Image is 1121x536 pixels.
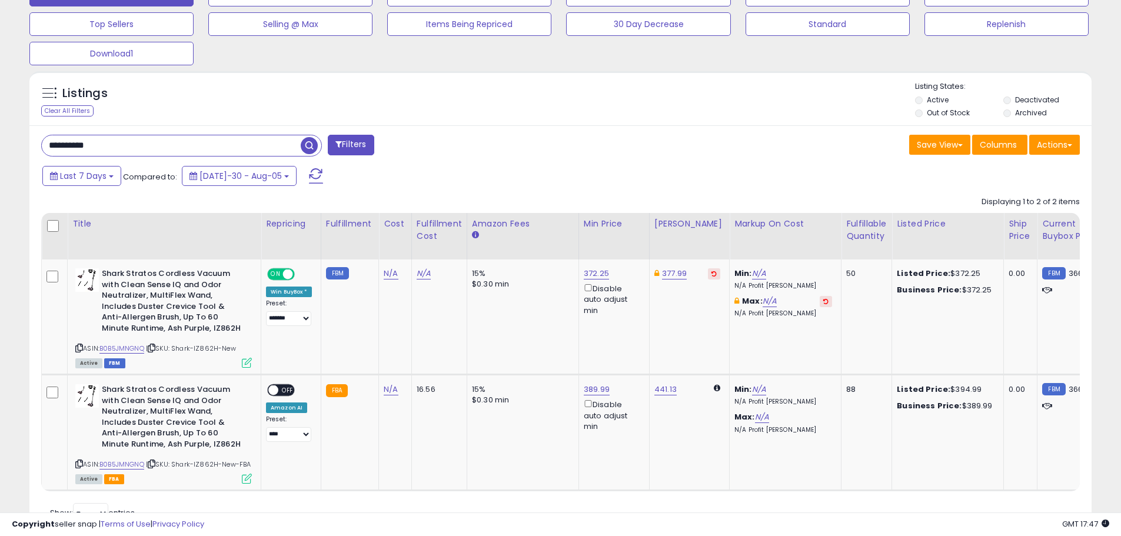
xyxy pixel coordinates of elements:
[42,166,121,186] button: Last 7 Days
[75,474,102,484] span: All listings currently available for purchase on Amazon
[654,218,724,230] div: [PERSON_NAME]
[268,269,283,279] span: ON
[472,395,570,405] div: $0.30 min
[734,282,832,290] p: N/A Profit [PERSON_NAME]
[41,105,94,116] div: Clear All Filters
[584,282,640,316] div: Disable auto adjust min
[927,95,949,105] label: Active
[1069,384,1083,395] span: 366
[472,218,574,230] div: Amazon Fees
[12,519,204,530] div: seller snap | |
[62,85,108,102] h5: Listings
[734,384,752,395] b: Min:
[763,295,777,307] a: N/A
[99,460,144,470] a: B0B5JMNGNQ
[915,81,1092,92] p: Listing States:
[584,398,640,432] div: Disable auto adjust min
[1042,218,1103,242] div: Current Buybox Price
[654,384,677,395] a: 441.13
[1069,268,1083,279] span: 366
[266,218,316,230] div: Repricing
[266,299,312,326] div: Preset:
[566,12,730,36] button: 30 Day Decrease
[102,384,245,452] b: Shark Stratos Cordless Vacuum with Clean Sense IQ and Odor Neutralizer, MultiFlex Wand, Includes ...
[293,269,312,279] span: OFF
[326,267,349,279] small: FBM
[146,460,251,469] span: | SKU: Shark-IZ862H-New-FBA
[29,42,194,65] button: Download1
[924,12,1089,36] button: Replenish
[584,218,644,230] div: Min Price
[897,218,999,230] div: Listed Price
[742,295,763,307] b: Max:
[897,268,950,279] b: Listed Price:
[1015,95,1059,105] label: Deactivated
[1062,518,1109,530] span: 2025-08-14 17:47 GMT
[266,287,312,297] div: Win BuyBox *
[1015,108,1047,118] label: Archived
[1029,135,1080,155] button: Actions
[846,268,883,279] div: 50
[278,385,297,395] span: OFF
[897,400,962,411] b: Business Price:
[472,268,570,279] div: 15%
[99,344,144,354] a: B0B5JMNGNQ
[72,218,256,230] div: Title
[584,384,610,395] a: 389.99
[734,268,752,279] b: Min:
[12,518,55,530] strong: Copyright
[326,218,374,230] div: Fulfillment
[60,170,107,182] span: Last 7 Days
[734,426,832,434] p: N/A Profit [PERSON_NAME]
[1009,268,1028,279] div: 0.00
[472,384,570,395] div: 15%
[927,108,970,118] label: Out of Stock
[104,358,125,368] span: FBM
[384,384,398,395] a: N/A
[102,268,245,337] b: Shark Stratos Cordless Vacuum with Clean Sense IQ and Odor Neutralizer, MultiFlex Wand, Includes ...
[897,384,994,395] div: $394.99
[730,213,841,259] th: The percentage added to the cost of goods (COGS) that forms the calculator for Min & Max prices.
[472,279,570,289] div: $0.30 min
[199,170,282,182] span: [DATE]-30 - Aug-05
[897,285,994,295] div: $372.25
[75,268,252,367] div: ASIN:
[752,268,766,279] a: N/A
[384,268,398,279] a: N/A
[1009,384,1028,395] div: 0.00
[417,384,458,395] div: 16.56
[75,384,252,482] div: ASIN:
[755,411,769,423] a: N/A
[417,218,462,242] div: Fulfillment Cost
[1009,218,1032,242] div: Ship Price
[909,135,970,155] button: Save View
[734,218,836,230] div: Markup on Cost
[734,398,832,406] p: N/A Profit [PERSON_NAME]
[982,197,1080,208] div: Displaying 1 to 2 of 2 items
[326,384,348,397] small: FBA
[29,12,194,36] button: Top Sellers
[584,268,609,279] a: 372.25
[266,402,307,413] div: Amazon AI
[662,268,687,279] a: 377.99
[972,135,1027,155] button: Columns
[1042,383,1065,395] small: FBM
[752,384,766,395] a: N/A
[846,384,883,395] div: 88
[50,507,135,518] span: Show: entries
[897,268,994,279] div: $372.25
[897,401,994,411] div: $389.99
[384,218,407,230] div: Cost
[387,12,551,36] button: Items Being Repriced
[417,268,431,279] a: N/A
[472,230,479,241] small: Amazon Fees.
[746,12,910,36] button: Standard
[1042,267,1065,279] small: FBM
[897,284,962,295] b: Business Price:
[266,415,312,442] div: Preset:
[123,171,177,182] span: Compared to:
[734,411,755,422] b: Max:
[328,135,374,155] button: Filters
[208,12,372,36] button: Selling @ Max
[734,309,832,318] p: N/A Profit [PERSON_NAME]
